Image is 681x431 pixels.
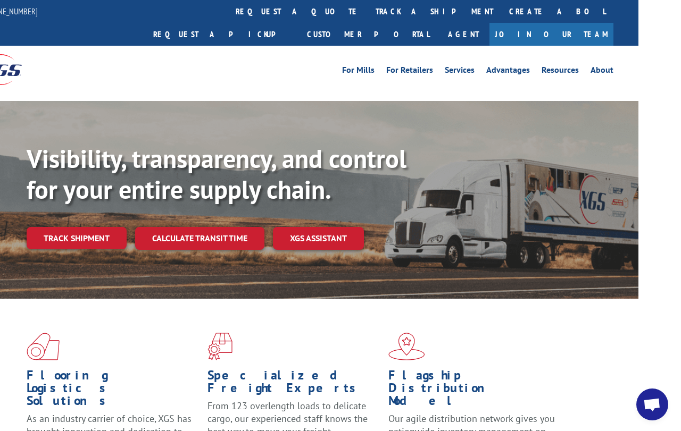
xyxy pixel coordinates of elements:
[135,227,264,250] a: Calculate transit time
[437,23,489,46] a: Agent
[386,66,433,78] a: For Retailers
[27,333,60,360] img: xgs-icon-total-supply-chain-intelligence-red
[636,388,668,420] div: Open chat
[388,369,561,412] h1: Flagship Distribution Model
[273,227,364,250] a: XGS ASSISTANT
[145,23,299,46] a: Request a pickup
[542,66,579,78] a: Resources
[299,23,437,46] a: Customer Portal
[445,66,475,78] a: Services
[27,227,127,249] a: Track shipment
[207,369,380,400] h1: Specialized Freight Experts
[591,66,613,78] a: About
[207,333,232,360] img: xgs-icon-focused-on-flooring-red
[486,66,530,78] a: Advantages
[27,369,200,412] h1: Flooring Logistics Solutions
[27,142,406,206] b: Visibility, transparency, and control for your entire supply chain.
[388,333,425,360] img: xgs-icon-flagship-distribution-model-red
[489,23,613,46] a: Join Our Team
[342,66,375,78] a: For Mills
